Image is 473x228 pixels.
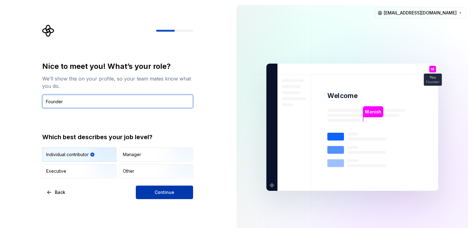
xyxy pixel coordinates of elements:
[375,7,466,18] button: [EMAIL_ADDRESS][DOMAIN_NAME]
[430,76,436,79] p: You
[42,186,71,199] button: Back
[365,108,381,115] p: Manish
[123,168,134,174] div: Other
[431,68,434,71] p: M
[123,151,141,158] div: Manager
[46,151,89,158] div: Individual contributor
[42,25,55,37] svg: Supernova Logo
[42,61,193,71] div: Nice to meet you! What’s your role?
[136,186,193,199] button: Continue
[42,95,193,108] input: Job title
[384,10,457,16] span: [EMAIL_ADDRESS][DOMAIN_NAME]
[155,189,174,195] span: Continue
[42,75,193,90] div: We’ll show this on your profile, so your team mates know what you do.
[426,80,439,84] p: Founder
[55,189,65,195] span: Back
[42,133,193,141] div: Which best describes your job level?
[327,91,358,100] p: Welcome
[46,168,66,174] div: Executive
